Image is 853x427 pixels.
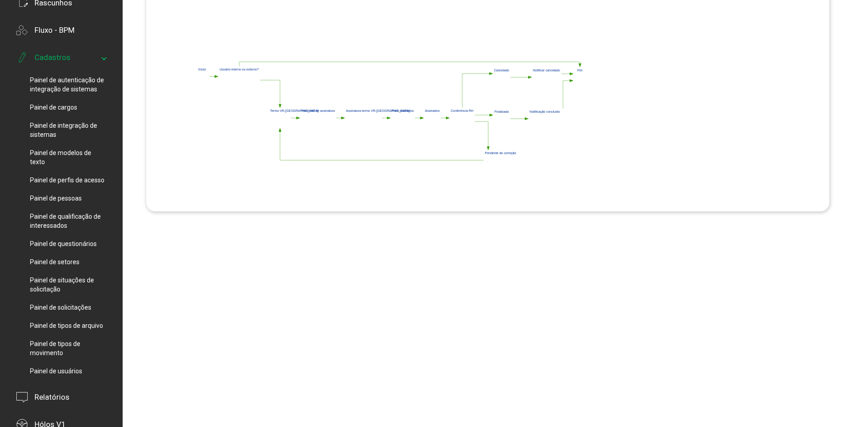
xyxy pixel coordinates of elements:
a: Pendente assinatura [336,117,345,119]
a: Pendente de correção [484,150,520,171]
span: Painel de tipos de movimento [30,339,106,357]
span: Painel de situações de solicitação [30,276,106,294]
text: Assinados [425,109,440,112]
div: Relatórios [35,392,69,402]
text: Pendente de correção [485,151,516,155]
text: Fim [577,69,583,72]
span: Painel de usuários [30,367,82,376]
a: Cancelado [511,76,532,78]
span: Painel de perfis de acesso [30,176,104,185]
a: Início [197,66,209,87]
text: Assinatura termo VR-[GEOGRAPHIC_DATA] [346,109,410,113]
a: Alteração efetuada junto a operadora [475,114,493,116]
span: Painel de autenticação de integração de sistemas [30,75,106,94]
a: Pedido de VR/VA para = Pedido iniciado pelo RH [239,62,581,67]
a: Pendente correção [279,128,484,160]
a: Finalizado [493,109,510,129]
text: Usuário interno ou externo? [219,68,258,71]
text: Pendente de assinatura [301,109,335,112]
mat-expansion-panel-header: Cadastros [16,44,106,71]
text: Notificar cancelado [533,69,560,72]
a: Concluído [510,117,528,120]
a: Pedido de VR/VA para = Pedido iniciado pelo colaborador [260,80,281,108]
span: Painel de setores [30,257,79,266]
div: Cadastros [16,71,106,383]
text: Cancelado [494,69,510,72]
span: Painel de questionários [30,239,97,248]
a: Conferência RH [450,108,475,128]
div: Cadastros [35,53,70,62]
text: Termo VR-[GEOGRAPHIC_DATA] [270,109,318,113]
span: Painel de modelos de texto [30,148,106,166]
span: Painel de qualificação de interessados [30,212,106,230]
text: Início [198,68,206,71]
a: Assinatura termo VR-VA [345,108,410,128]
span: Painel de integração de sistemas [30,121,106,139]
span: Painel de cargos [30,103,77,112]
a: Termo VR-VA [269,108,318,128]
a: Cancelado [493,67,511,87]
a: Assinatura realizada [441,117,449,119]
a: Devolver para o colaborador corrrigir [475,121,489,150]
text: Notificação concluído [530,110,560,114]
text: Conferência RH [451,109,473,112]
a: Assinados [424,108,441,128]
a: Pendente de assinatura [300,108,336,128]
a: Notificar cancelado [532,67,561,87]
span: Painel de tipos de arquivo [30,321,103,330]
a: Notificação concluído [528,109,564,129]
a: Para assinados [391,108,415,128]
span: Painel de solicitações [30,303,91,312]
a: Fim [574,67,586,87]
text: Finalizado [495,110,509,113]
span: Painel de pessoas [30,194,82,203]
a: Usuário interno ou externo? [218,66,260,87]
div: Fluxo - BPM [35,25,74,35]
a: Cancelado [462,72,493,108]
